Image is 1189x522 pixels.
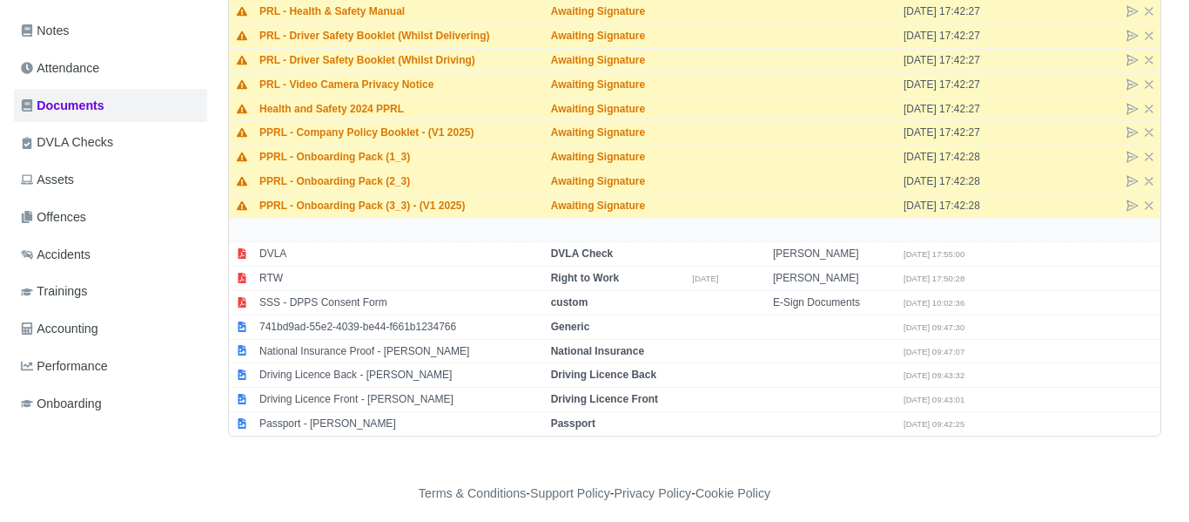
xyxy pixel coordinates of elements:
small: [DATE] [692,274,718,283]
a: Notes [14,14,207,48]
td: Awaiting Signature [547,146,689,170]
td: PPRL - Onboarding Pack (3_3) - (V1 2025) [255,193,547,218]
span: Accounting [21,319,98,339]
td: Awaiting Signature [547,72,689,97]
span: Assets [21,170,74,190]
td: E-Sign Documents [769,291,899,315]
td: Driving Licence Back - [PERSON_NAME] [255,363,547,388]
a: Privacy Policy [615,486,692,500]
small: [DATE] 10:02:36 [904,298,964,308]
a: Accidents [14,238,207,272]
strong: Driving Licence Front [551,393,658,405]
td: Awaiting Signature [547,121,689,146]
td: PPRL - Onboarding Pack (1_3) [255,146,547,170]
small: [DATE] 09:47:07 [904,347,964,356]
span: Accidents [21,245,91,265]
td: [DATE] 17:42:28 [899,170,1030,194]
strong: National Insurance [551,345,644,357]
a: Onboarding [14,387,207,421]
span: Trainings [21,281,87,302]
a: Support Policy [530,486,610,500]
td: Awaiting Signature [547,193,689,218]
td: [DATE] 17:42:28 [899,146,1030,170]
td: Awaiting Signature [547,24,689,49]
iframe: Chat Widget [1102,438,1189,522]
span: Offences [21,207,86,227]
td: [DATE] 17:42:27 [899,72,1030,97]
a: Documents [14,89,207,123]
span: Documents [21,96,104,116]
span: Performance [21,356,108,376]
a: DVLA Checks [14,125,207,159]
a: Terms & Conditions [419,486,526,500]
a: Cookie Policy [695,486,770,500]
strong: Passport [551,417,595,430]
a: Trainings [14,275,207,308]
td: PRL - Driver Safety Booklet (Whilst Driving) [255,49,547,73]
strong: Generic [551,321,590,333]
td: [DATE] 17:42:27 [899,121,1030,146]
td: National Insurance Proof - [PERSON_NAME] [255,339,547,363]
span: Attendance [21,58,99,78]
td: 741bd9ad-55e2-4039-be44-f661b1234766 [255,315,547,339]
a: Assets [14,163,207,197]
td: [DATE] 17:42:28 [899,193,1030,218]
td: Awaiting Signature [547,170,689,194]
td: PRL - Video Camera Privacy Notice [255,72,547,97]
td: [DATE] 17:42:27 [899,49,1030,73]
td: [DATE] 17:42:27 [899,24,1030,49]
td: PPRL - Company Policy Booklet - (V1 2025) [255,121,547,146]
td: [PERSON_NAME] [769,267,899,291]
a: Attendance [14,51,207,85]
td: RTW [255,267,547,291]
small: [DATE] 09:43:01 [904,395,964,404]
small: [DATE] 17:50:28 [904,274,964,283]
small: [DATE] 09:43:32 [904,370,964,380]
td: [DATE] 17:42:27 [899,97,1030,121]
td: DVLA [255,242,547,267]
strong: Right to Work [551,272,619,284]
td: Health and Safety 2024 PPRL [255,97,547,121]
span: Onboarding [21,394,102,414]
small: [DATE] 17:55:00 [904,249,964,259]
strong: Driving Licence Back [551,369,656,381]
strong: DVLA Check [551,247,614,260]
a: Offences [14,200,207,234]
td: PPRL - Onboarding Pack (2_3) [255,170,547,194]
a: Accounting [14,312,207,346]
small: [DATE] 09:47:30 [904,322,964,332]
td: Passport - [PERSON_NAME] [255,412,547,436]
td: Driving Licence Front - [PERSON_NAME] [255,388,547,412]
strong: custom [551,296,588,308]
td: [PERSON_NAME] [769,242,899,267]
td: Awaiting Signature [547,97,689,121]
td: Awaiting Signature [547,49,689,73]
span: DVLA Checks [21,132,113,153]
td: SSS - DPPS Consent Form [255,291,547,315]
small: [DATE] 09:42:25 [904,419,964,429]
span: Notes [21,21,69,41]
div: - - - [98,484,1091,504]
td: PRL - Driver Safety Booklet (Whilst Delivering) [255,24,547,49]
a: Performance [14,349,207,383]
